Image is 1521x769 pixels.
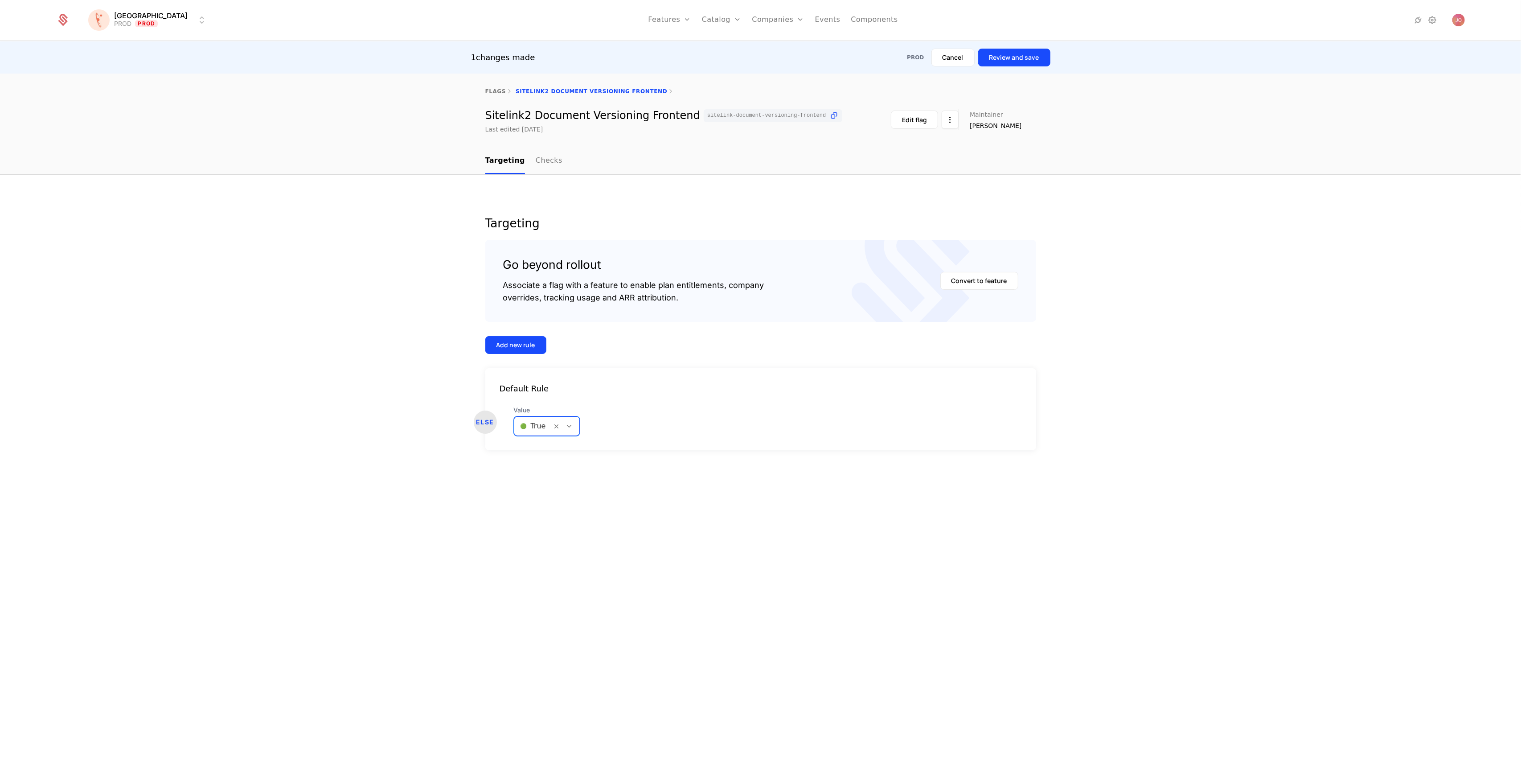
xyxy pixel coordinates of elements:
[940,272,1018,290] button: Convert to feature
[485,148,562,174] ul: Choose Sub Page
[902,115,927,124] div: Edit flag
[485,382,1036,395] div: Default Rule
[970,111,1003,118] span: Maintainer
[91,10,207,30] button: Select environment
[503,279,764,304] div: Associate a flag with a feature to enable plan entitlements, company overrides, tracking usage an...
[88,9,110,31] img: Florence
[891,111,938,129] button: Edit flag
[485,336,546,354] button: Add new rule
[485,148,1036,174] nav: Main
[485,88,506,95] a: flags
[514,406,580,415] span: Value
[114,12,188,19] span: [GEOGRAPHIC_DATA]
[503,258,764,272] div: Go beyond rollout
[135,20,158,27] span: Prod
[1413,15,1424,25] a: Integrations
[485,109,843,122] div: Sitelink2 Document Versioning Frontend
[942,111,959,129] button: Select action
[114,19,131,28] div: PROD
[707,113,826,118] span: sitelink-document-versioning-frontend
[485,218,1036,229] div: Targeting
[536,148,562,174] a: Checks
[474,411,497,434] div: ELSE
[1427,15,1438,25] a: Settings
[907,54,924,61] div: PROD
[496,341,535,350] div: Add new rule
[485,125,543,134] div: Last edited [DATE]
[1452,14,1465,26] img: Jelena Obradovic
[970,121,1021,130] span: [PERSON_NAME]
[1452,14,1465,26] button: Open user button
[978,49,1050,66] button: Review and save
[485,148,525,174] a: Targeting
[471,51,535,64] div: 1 changes made
[931,49,975,66] button: Cancel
